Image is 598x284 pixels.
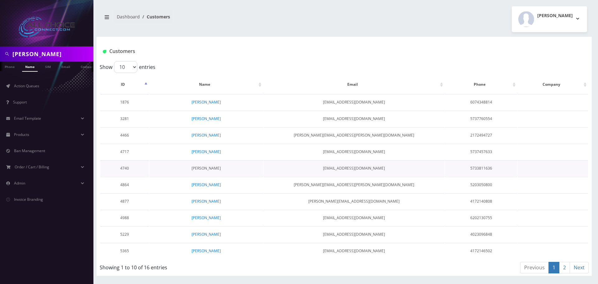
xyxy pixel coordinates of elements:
td: 4023096848 [445,226,517,242]
a: Dashboard [117,14,140,20]
td: [PERSON_NAME][EMAIL_ADDRESS][DOMAIN_NAME] [263,193,444,209]
h2: [PERSON_NAME] [537,13,573,18]
th: ID: activate to sort column descending [100,75,149,94]
td: [PERSON_NAME][EMAIL_ADDRESS][PERSON_NAME][DOMAIN_NAME] [263,177,444,193]
img: All Choice Connect [19,17,75,37]
td: 5203050800 [445,177,517,193]
td: 4172140808 [445,193,517,209]
a: [PERSON_NAME] [192,166,221,171]
td: [PERSON_NAME][EMAIL_ADDRESS][PERSON_NAME][DOMAIN_NAME] [263,127,444,143]
a: [PERSON_NAME] [192,199,221,204]
th: Phone: activate to sort column ascending [445,75,517,94]
a: SIM [42,61,54,71]
span: Admin [14,181,25,186]
td: 5737760554 [445,111,517,127]
th: Company: activate to sort column ascending [518,75,588,94]
td: 4877 [100,193,149,209]
a: [PERSON_NAME] [192,232,221,237]
td: 5737457633 [445,144,517,160]
td: 4988 [100,210,149,226]
span: Support [13,99,27,105]
td: [EMAIL_ADDRESS][DOMAIN_NAME] [263,111,444,127]
td: [EMAIL_ADDRESS][DOMAIN_NAME] [263,210,444,226]
td: 2172494727 [445,127,517,143]
td: 4864 [100,177,149,193]
a: [PERSON_NAME] [192,215,221,220]
td: 4740 [100,160,149,176]
a: Email [58,61,73,71]
a: Previous [520,262,549,273]
span: Email Template [14,116,41,121]
td: 5229 [100,226,149,242]
td: 4717 [100,144,149,160]
a: [PERSON_NAME] [192,99,221,105]
span: Action Queues [14,83,39,89]
td: 4466 [100,127,149,143]
div: Showing 1 to 10 of 16 entries [100,261,299,271]
nav: breadcrumb [101,10,339,28]
a: Next [570,262,589,273]
a: [PERSON_NAME] [192,132,221,138]
span: Ban Management [14,148,45,153]
th: Email: activate to sort column ascending [263,75,444,94]
td: [EMAIL_ADDRESS][DOMAIN_NAME] [263,226,444,242]
a: [PERSON_NAME] [192,116,221,121]
a: 2 [559,262,570,273]
td: [EMAIL_ADDRESS][DOMAIN_NAME] [263,243,444,259]
a: [PERSON_NAME] [192,248,221,253]
li: Customers [140,13,170,20]
a: Phone [2,61,18,71]
a: Name [22,61,38,72]
td: 3281 [100,111,149,127]
select: Showentries [114,61,137,73]
a: 1 [548,262,559,273]
label: Show entries [100,61,155,73]
a: [PERSON_NAME] [192,149,221,154]
td: 1876 [100,94,149,110]
h1: Customers [103,48,504,54]
td: [EMAIL_ADDRESS][DOMAIN_NAME] [263,94,444,110]
span: Products [14,132,29,137]
button: [PERSON_NAME] [512,6,587,32]
td: 5733811636 [445,160,517,176]
td: 6074348814 [445,94,517,110]
input: Search in Company [12,48,92,60]
span: Invoice Branding [14,197,43,202]
th: Name: activate to sort column ascending [149,75,263,94]
td: 5365 [100,243,149,259]
a: [PERSON_NAME] [192,182,221,187]
td: 4172146502 [445,243,517,259]
a: Company [78,61,98,71]
td: [EMAIL_ADDRESS][DOMAIN_NAME] [263,160,444,176]
td: 6202130755 [445,210,517,226]
span: Order / Cart / Billing [15,164,49,170]
td: [EMAIL_ADDRESS][DOMAIN_NAME] [263,144,444,160]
